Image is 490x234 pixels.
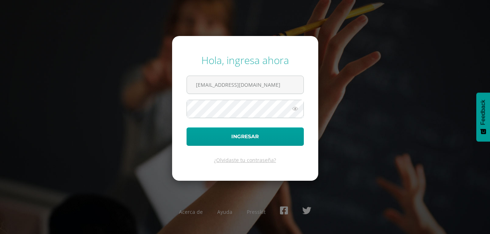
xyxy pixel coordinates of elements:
[247,208,266,215] a: Presskit
[214,157,276,163] a: ¿Olvidaste tu contraseña?
[187,127,304,146] button: Ingresar
[217,208,232,215] a: Ayuda
[187,76,303,94] input: Correo electrónico o usuario
[179,208,203,215] a: Acerca de
[476,93,490,141] button: Feedback - Mostrar encuesta
[480,100,486,125] span: Feedback
[187,53,304,67] div: Hola, ingresa ahora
